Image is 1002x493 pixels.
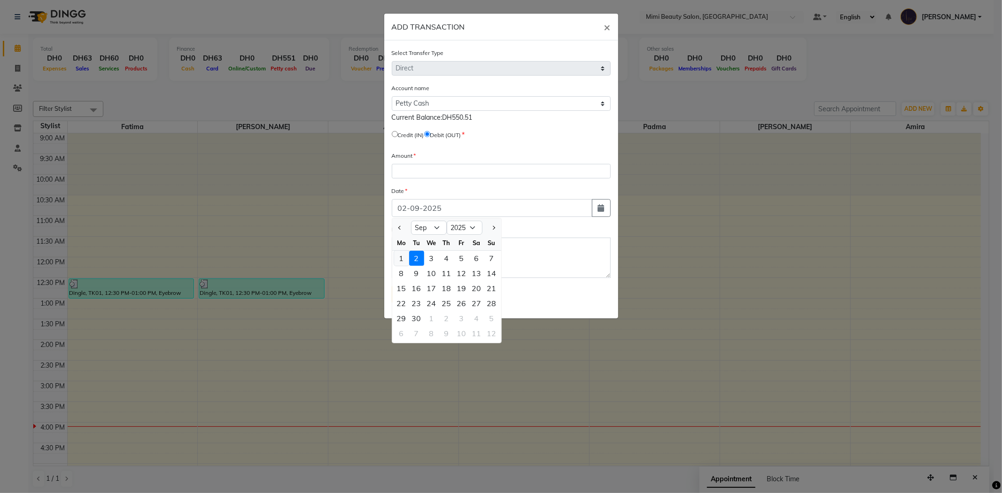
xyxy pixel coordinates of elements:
[489,220,497,235] button: Next month
[424,235,439,250] div: We
[394,251,409,266] div: 1
[439,296,454,311] div: Thursday, September 25, 2025
[447,221,482,235] select: Select year
[469,311,484,326] div: 4
[439,235,454,250] div: Th
[469,296,484,311] div: Saturday, September 27, 2025
[424,326,439,341] div: 8
[409,326,424,341] div: 7
[484,326,499,341] div: 12
[424,326,439,341] div: Wednesday, October 8, 2025
[454,281,469,296] div: Friday, September 19, 2025
[439,251,454,266] div: Thursday, September 4, 2025
[394,281,409,296] div: Monday, September 15, 2025
[439,311,454,326] div: Thursday, October 2, 2025
[484,251,499,266] div: 7
[469,251,484,266] div: 6
[409,251,424,266] div: Tuesday, September 2, 2025
[469,326,484,341] div: Saturday, October 11, 2025
[439,281,454,296] div: Thursday, September 18, 2025
[424,266,439,281] div: 10
[409,266,424,281] div: Tuesday, September 9, 2025
[439,266,454,281] div: 11
[454,235,469,250] div: Fr
[394,296,409,311] div: 22
[454,326,469,341] div: 10
[430,131,461,139] label: Debit (OUT)
[424,281,439,296] div: 17
[484,266,499,281] div: 14
[409,266,424,281] div: 9
[469,281,484,296] div: Saturday, September 20, 2025
[469,311,484,326] div: Saturday, October 4, 2025
[454,311,469,326] div: 3
[394,296,409,311] div: Monday, September 22, 2025
[439,311,454,326] div: 2
[424,266,439,281] div: Wednesday, September 10, 2025
[454,296,469,311] div: Friday, September 26, 2025
[484,326,499,341] div: Sunday, October 12, 2025
[439,296,454,311] div: 25
[424,311,439,326] div: 1
[439,266,454,281] div: Thursday, September 11, 2025
[469,326,484,341] div: 11
[484,266,499,281] div: Sunday, September 14, 2025
[409,326,424,341] div: Tuesday, October 7, 2025
[454,311,469,326] div: Friday, October 3, 2025
[392,113,473,122] span: Current Balance:DH550.51
[439,281,454,296] div: 18
[424,296,439,311] div: 24
[424,296,439,311] div: Wednesday, September 24, 2025
[409,311,424,326] div: 30
[469,266,484,281] div: Saturday, September 13, 2025
[409,281,424,296] div: 16
[394,311,409,326] div: Monday, September 29, 2025
[394,326,409,341] div: 6
[484,235,499,250] div: Su
[394,281,409,296] div: 15
[484,296,499,311] div: 28
[424,311,439,326] div: Wednesday, October 1, 2025
[409,296,424,311] div: Tuesday, September 23, 2025
[454,281,469,296] div: 19
[398,131,424,139] label: Credit (IN)
[454,251,469,266] div: Friday, September 5, 2025
[394,326,409,341] div: Monday, October 6, 2025
[484,311,499,326] div: 5
[469,251,484,266] div: Saturday, September 6, 2025
[604,20,611,34] span: ×
[409,251,424,266] div: 2
[597,14,618,40] button: Close
[439,326,454,341] div: 9
[484,281,499,296] div: 21
[439,251,454,266] div: 4
[439,326,454,341] div: Thursday, October 9, 2025
[454,266,469,281] div: Friday, September 12, 2025
[409,296,424,311] div: 23
[392,21,465,32] h6: ADD TRANSACTION
[484,311,499,326] div: Sunday, October 5, 2025
[394,311,409,326] div: 29
[394,266,409,281] div: Monday, September 8, 2025
[392,49,444,57] label: Select Transfer Type
[454,251,469,266] div: 5
[454,266,469,281] div: 12
[409,281,424,296] div: Tuesday, September 16, 2025
[394,251,409,266] div: Monday, September 1, 2025
[469,235,484,250] div: Sa
[484,281,499,296] div: Sunday, September 21, 2025
[392,84,430,92] label: Account name
[392,187,408,195] label: Date
[394,235,409,250] div: Mo
[469,266,484,281] div: 13
[392,152,416,160] label: Amount
[411,221,447,235] select: Select month
[394,266,409,281] div: 8
[424,251,439,266] div: 3
[454,326,469,341] div: Friday, October 10, 2025
[409,311,424,326] div: Tuesday, September 30, 2025
[484,251,499,266] div: Sunday, September 7, 2025
[396,220,404,235] button: Previous month
[484,296,499,311] div: Sunday, September 28, 2025
[469,281,484,296] div: 20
